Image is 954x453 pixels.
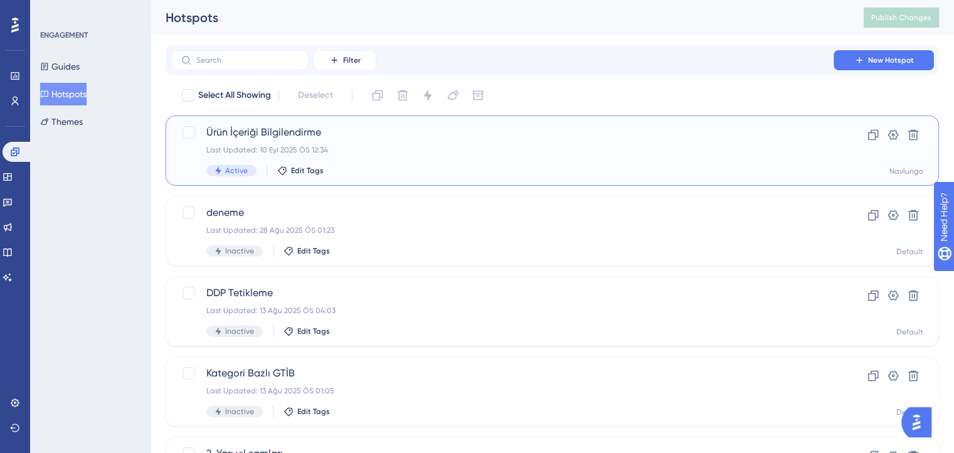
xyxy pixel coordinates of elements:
[198,88,271,103] span: Select All Showing
[40,83,87,105] button: Hotspots
[166,9,832,26] div: Hotspots
[40,55,80,78] button: Guides
[297,246,330,256] span: Edit Tags
[225,407,254,417] span: Inactive
[284,407,330,417] button: Edit Tags
[868,55,914,65] span: New Hotspot
[343,55,361,65] span: Filter
[901,403,939,441] iframe: UserGuiding AI Assistant Launcher
[896,247,923,257] div: Default
[206,285,798,301] span: DDP Tetikleme
[298,88,333,103] span: Deselect
[40,110,83,133] button: Themes
[206,366,798,381] span: Kategori Bazlı GTİB
[206,386,798,396] div: Last Updated: 13 Ağu 2025 ÖS 01:05
[225,246,254,256] span: Inactive
[834,50,934,70] button: New Hotspot
[864,8,939,28] button: Publish Changes
[291,166,324,176] span: Edit Tags
[206,306,798,316] div: Last Updated: 13 Ağu 2025 ÖS 04:03
[29,3,78,18] span: Need Help?
[297,407,330,417] span: Edit Tags
[196,56,298,65] input: Search
[225,166,248,176] span: Active
[206,125,798,140] span: Ürün İçeriği Bilgilendirme
[889,166,923,176] div: Navlungo
[871,13,931,23] span: Publish Changes
[206,205,798,220] span: deneme
[206,145,798,155] div: Last Updated: 10 Eyl 2025 ÖS 12:34
[284,246,330,256] button: Edit Tags
[287,84,344,107] button: Deselect
[297,326,330,336] span: Edit Tags
[896,407,923,417] div: Default
[896,327,923,337] div: Default
[277,166,324,176] button: Edit Tags
[284,326,330,336] button: Edit Tags
[225,326,254,336] span: Inactive
[314,50,376,70] button: Filter
[206,225,798,235] div: Last Updated: 28 Ağu 2025 ÖS 01:23
[40,30,88,40] div: ENGAGEMENT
